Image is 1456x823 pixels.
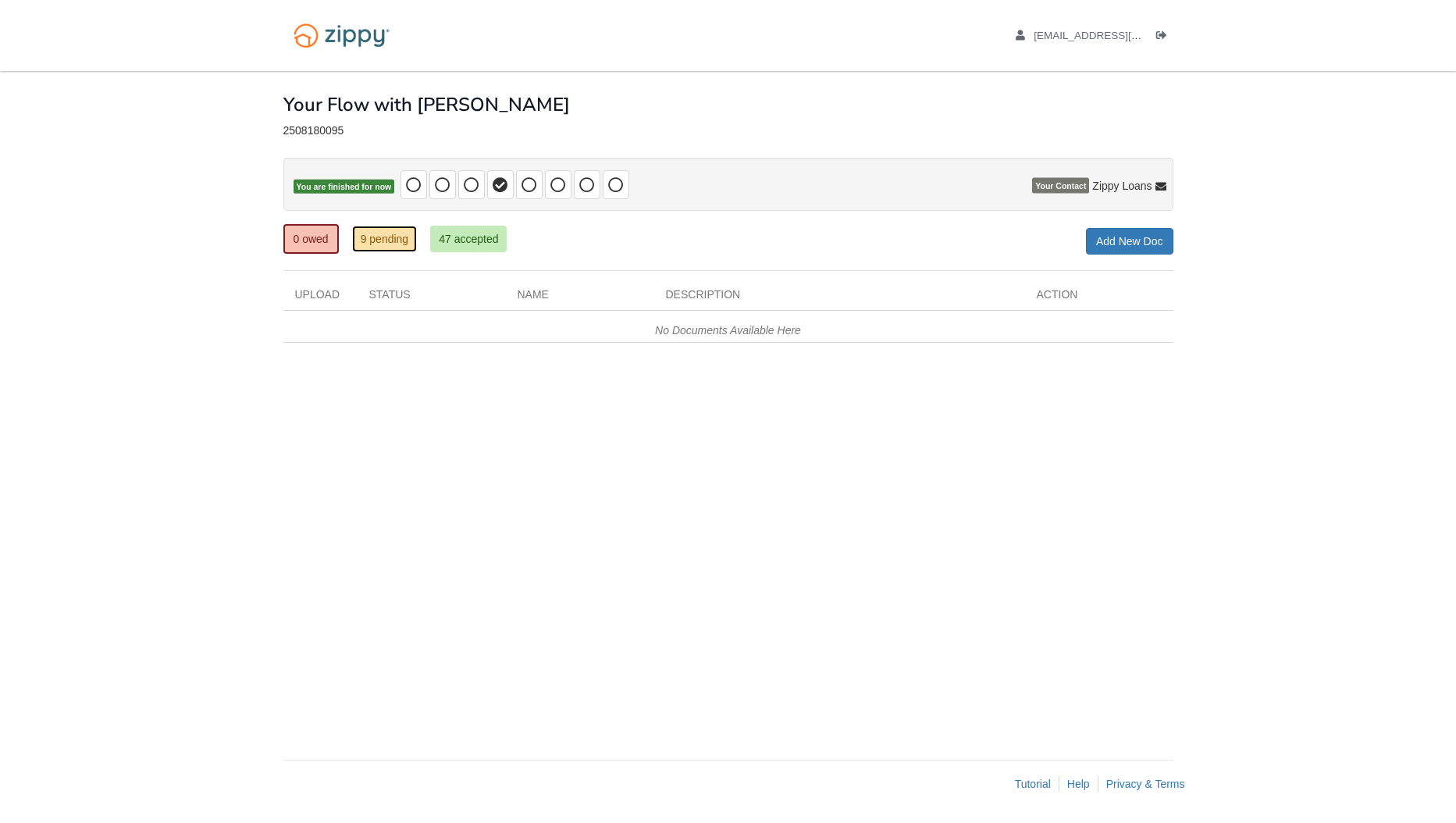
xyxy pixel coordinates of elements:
a: edit profile [1016,30,1213,45]
a: Help [1067,778,1090,790]
span: You are finished for now [294,180,395,194]
div: 2508180095 [283,124,1173,137]
a: Tutorial [1015,778,1051,790]
a: 9 pending [352,226,418,252]
h1: Your Flow with [PERSON_NAME] [283,94,570,115]
a: Privacy & Terms [1106,778,1185,790]
div: Description [654,287,1025,310]
a: 47 accepted [430,226,507,252]
div: Name [506,287,654,310]
a: Log out [1156,30,1173,45]
div: Status [358,287,506,310]
div: Action [1025,287,1173,310]
a: Add New Doc [1086,228,1173,255]
span: eolivares@blueleafresidential.com [1034,30,1212,41]
span: Zippy Loans [1092,178,1152,194]
span: Your Contact [1032,178,1089,194]
img: Logo [283,16,400,55]
a: 0 owed [283,224,339,254]
div: Upload [283,287,358,310]
em: No Documents Available Here [655,324,801,337]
